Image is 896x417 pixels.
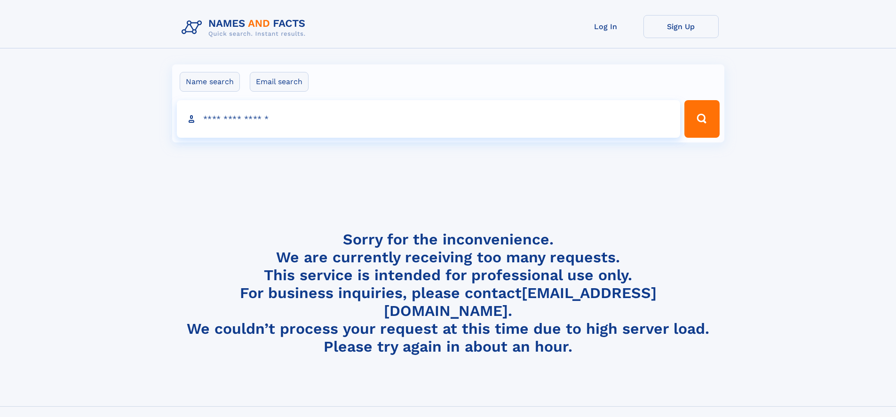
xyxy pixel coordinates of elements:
[568,15,643,38] a: Log In
[684,100,719,138] button: Search Button
[180,72,240,92] label: Name search
[177,100,681,138] input: search input
[643,15,719,38] a: Sign Up
[178,230,719,356] h4: Sorry for the inconvenience. We are currently receiving too many requests. This service is intend...
[178,15,313,40] img: Logo Names and Facts
[250,72,309,92] label: Email search
[384,284,657,320] a: [EMAIL_ADDRESS][DOMAIN_NAME]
